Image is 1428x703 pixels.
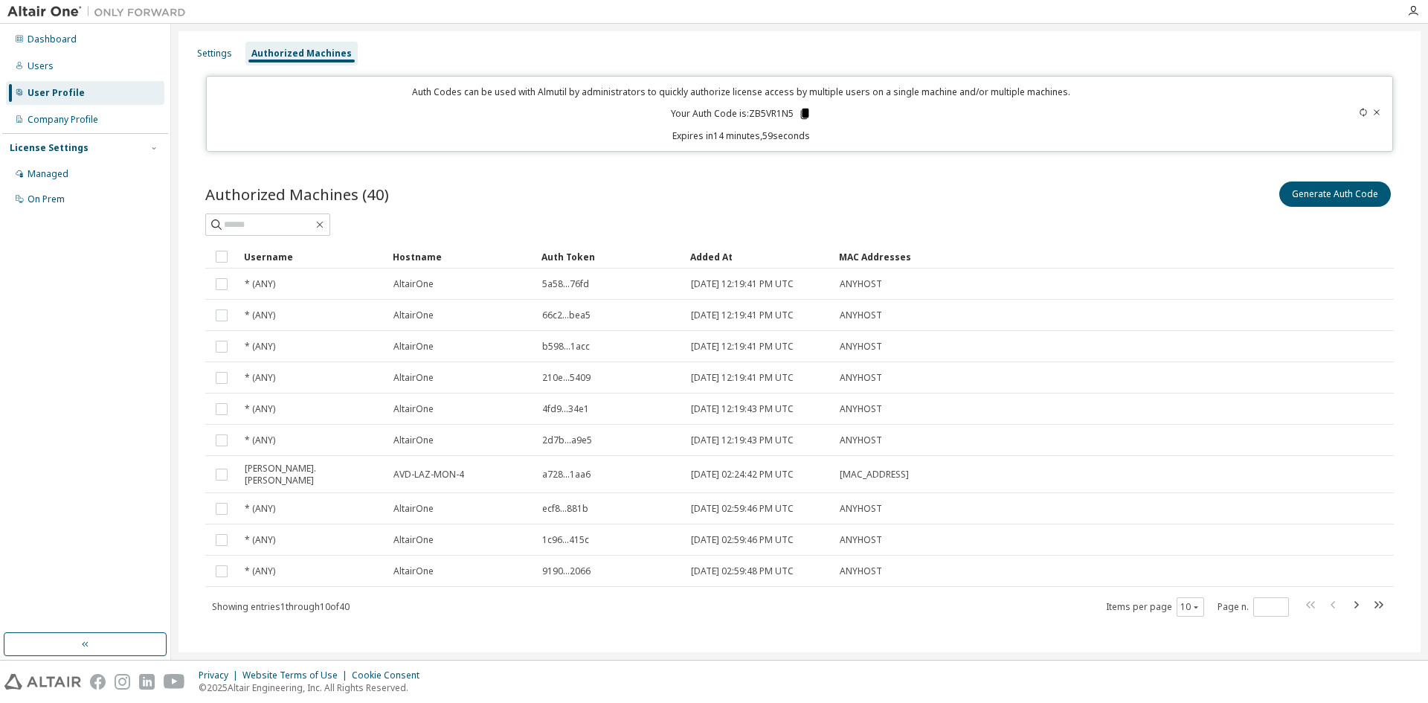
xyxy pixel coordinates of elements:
span: * (ANY) [245,341,275,353]
div: Privacy [199,670,242,681]
div: MAC Addresses [839,245,1230,269]
span: [DATE] 12:19:43 PM UTC [691,434,794,446]
img: linkedin.svg [139,674,155,690]
span: AltairOne [393,434,434,446]
span: ANYHOST [840,403,882,415]
span: * (ANY) [245,278,275,290]
span: 9190...2066 [542,565,591,577]
span: ANYHOST [840,278,882,290]
span: AltairOne [393,278,434,290]
div: Company Profile [28,114,98,126]
img: instagram.svg [115,674,130,690]
span: Page n. [1218,597,1289,617]
span: Items per page [1106,597,1204,617]
span: [DATE] 12:19:41 PM UTC [691,372,794,384]
img: youtube.svg [164,674,185,690]
span: 2d7b...a9e5 [542,434,592,446]
span: AVD-LAZ-MON-4 [393,469,464,481]
span: [DATE] 12:19:43 PM UTC [691,403,794,415]
span: 5a58...76fd [542,278,589,290]
span: ANYHOST [840,565,882,577]
span: [MAC_ADDRESS] [840,469,909,481]
p: Auth Codes can be used with Almutil by administrators to quickly authorize license access by mult... [216,86,1267,98]
span: a728...1aa6 [542,469,591,481]
div: Username [244,245,381,269]
div: Dashboard [28,33,77,45]
span: AltairOne [393,341,434,353]
span: * (ANY) [245,372,275,384]
span: [DATE] 02:59:46 PM UTC [691,534,794,546]
img: Altair One [7,4,193,19]
div: Hostname [393,245,530,269]
span: AltairOne [393,403,434,415]
span: * (ANY) [245,403,275,415]
span: 210e...5409 [542,372,591,384]
span: AltairOne [393,503,434,515]
span: AltairOne [393,309,434,321]
span: ANYHOST [840,341,882,353]
span: ANYHOST [840,434,882,446]
span: ecf8...881b [542,503,588,515]
span: * (ANY) [245,309,275,321]
span: [DATE] 12:19:41 PM UTC [691,341,794,353]
button: Generate Auth Code [1279,182,1391,207]
span: * (ANY) [245,534,275,546]
div: Users [28,60,54,72]
span: * (ANY) [245,503,275,515]
span: AltairOne [393,372,434,384]
span: * (ANY) [245,565,275,577]
span: 4fd9...34e1 [542,403,589,415]
div: Cookie Consent [352,670,428,681]
div: Managed [28,168,68,180]
span: AltairOne [393,565,434,577]
p: Expires in 14 minutes, 59 seconds [216,129,1267,142]
span: ANYHOST [840,534,882,546]
div: License Settings [10,142,89,154]
span: [DATE] 02:24:42 PM UTC [691,469,794,481]
span: Authorized Machines (40) [205,184,389,205]
div: Settings [197,48,232,60]
span: b598...1acc [542,341,590,353]
span: ANYHOST [840,372,882,384]
span: ANYHOST [840,503,882,515]
button: 10 [1180,601,1200,613]
span: ANYHOST [840,309,882,321]
span: [DATE] 02:59:48 PM UTC [691,565,794,577]
div: On Prem [28,193,65,205]
img: altair_logo.svg [4,674,81,690]
p: © 2025 Altair Engineering, Inc. All Rights Reserved. [199,681,428,694]
p: Your Auth Code is: ZB5VR1N5 [671,107,811,121]
span: 1c96...415c [542,534,589,546]
span: [DATE] 02:59:46 PM UTC [691,503,794,515]
span: 66c2...bea5 [542,309,591,321]
div: Added At [690,245,827,269]
div: Authorized Machines [251,48,352,60]
span: AltairOne [393,534,434,546]
div: User Profile [28,87,85,99]
div: Auth Token [541,245,678,269]
span: [DATE] 12:19:41 PM UTC [691,309,794,321]
span: * (ANY) [245,434,275,446]
span: [DATE] 12:19:41 PM UTC [691,278,794,290]
img: facebook.svg [90,674,106,690]
span: Showing entries 1 through 10 of 40 [212,600,350,613]
div: Website Terms of Use [242,670,352,681]
span: [PERSON_NAME].[PERSON_NAME] [245,463,380,487]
